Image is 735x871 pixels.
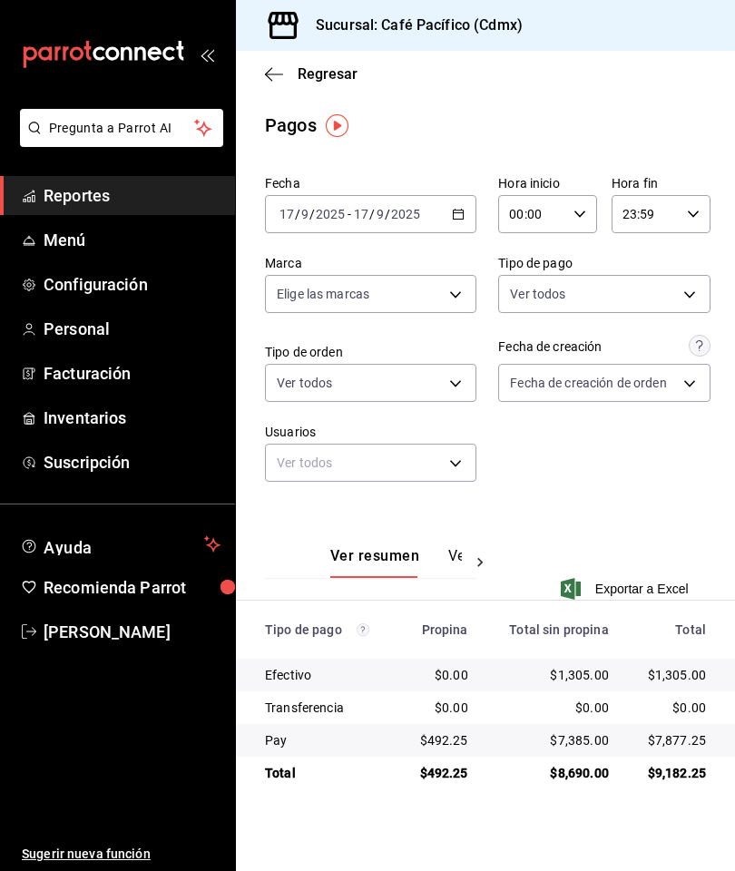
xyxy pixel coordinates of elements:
div: $7,385.00 [497,731,609,749]
span: Reportes [44,183,220,208]
div: Total [638,622,706,637]
span: Ver todos [277,374,332,392]
div: Pay [265,731,383,749]
div: Ver todos [265,444,476,482]
span: Configuración [44,272,220,297]
span: Suscripción [44,450,220,475]
div: Transferencia [265,699,383,717]
span: Facturación [44,361,220,386]
span: - [348,207,351,221]
span: Ayuda [44,533,197,555]
span: Menú [44,228,220,252]
span: Sugerir nueva función [22,845,220,864]
span: Personal [44,317,220,341]
div: $8,690.00 [497,764,609,782]
span: Pregunta a Parrot AI [49,119,195,138]
a: Pregunta a Parrot AI [13,132,223,151]
span: / [369,207,375,221]
div: $0.00 [412,699,467,717]
label: Marca [265,257,476,269]
div: Tipo de pago [265,622,383,637]
button: open_drawer_menu [200,47,214,62]
div: Total [265,764,383,782]
div: $0.00 [497,699,609,717]
div: $0.00 [412,666,467,684]
label: Fecha [265,177,476,190]
span: Regresar [298,65,358,83]
label: Tipo de orden [265,346,476,358]
div: $7,877.25 [638,731,706,749]
input: -- [376,207,385,221]
span: / [309,207,315,221]
button: Ver resumen [330,547,419,578]
button: Regresar [265,65,358,83]
div: Propina [412,622,467,637]
label: Tipo de pago [498,257,710,269]
input: -- [279,207,295,221]
div: $492.25 [412,764,467,782]
div: $492.25 [412,731,467,749]
svg: Los pagos realizados con Pay y otras terminales son montos brutos. [357,623,369,636]
label: Hora fin [612,177,710,190]
div: Fecha de creación [498,338,602,357]
img: Tooltip marker [326,114,348,137]
div: $1,305.00 [638,666,706,684]
div: navigation tabs [330,547,462,578]
input: -- [300,207,309,221]
span: Fecha de creación de orden [510,374,666,392]
span: Ver todos [510,285,565,303]
span: / [295,207,300,221]
div: Efectivo [265,666,383,684]
input: -- [353,207,369,221]
div: $9,182.25 [638,764,706,782]
h3: Sucursal: Café Pacífico (Cdmx) [301,15,523,36]
label: Hora inicio [498,177,597,190]
button: Ver pagos [448,547,516,578]
input: ---- [315,207,346,221]
div: Pagos [265,112,317,139]
label: Usuarios [265,426,476,438]
div: $1,305.00 [497,666,609,684]
span: Elige las marcas [277,285,369,303]
span: Inventarios [44,406,220,430]
div: Total sin propina [497,622,609,637]
input: ---- [390,207,421,221]
span: Recomienda Parrot [44,575,220,600]
button: Exportar a Excel [564,578,689,600]
span: [PERSON_NAME] [44,620,220,644]
span: / [385,207,390,221]
div: $0.00 [638,699,706,717]
button: Pregunta a Parrot AI [20,109,223,147]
